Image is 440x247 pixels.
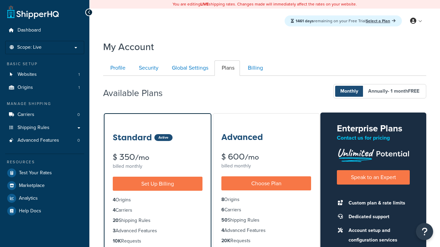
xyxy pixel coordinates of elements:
span: Dashboard [18,27,41,33]
li: Advanced Features [221,227,311,234]
div: Active [154,134,173,141]
a: Advanced Features 0 [5,134,84,147]
strong: 4 [221,227,224,234]
span: Advanced Features [18,138,59,143]
a: Plans [214,60,240,76]
span: Origins [18,85,33,91]
li: Requests [221,237,311,245]
span: Marketplace [19,183,45,189]
span: Websites [18,72,37,78]
a: Billing [241,60,268,76]
a: ShipperHQ Home [7,5,59,19]
strong: 8 [221,196,224,203]
span: Annually [363,86,425,97]
span: 0 [77,112,80,118]
p: Contact us for pricing [337,133,410,143]
div: billed monthly [221,161,311,171]
img: Unlimited Potential [337,146,410,162]
a: Security [132,60,164,76]
li: Carriers [5,108,84,121]
li: Shipping Rules [113,217,202,224]
li: Requests [113,237,202,245]
li: Origins [113,196,202,204]
span: Help Docs [19,208,41,214]
li: Advanced Features [5,134,84,147]
li: Account setup and configuration services [345,226,410,245]
strong: 4 [113,207,115,214]
span: Analytics [19,196,38,201]
div: $ 350 [113,153,202,162]
a: Analytics [5,192,84,204]
div: Manage Shipping [5,101,84,107]
li: Carriers [113,207,202,214]
a: Global Settings [165,60,214,76]
button: Open Resource Center [416,223,433,240]
a: Set Up Billing [113,177,202,191]
span: - 1 month [388,87,419,95]
a: Select a Plan [366,18,396,24]
strong: 50 [221,216,228,224]
li: Websites [5,68,84,81]
a: Shipping Rules [5,121,84,134]
strong: 6 [221,206,224,213]
span: Carriers [18,112,34,118]
strong: 3 [113,227,115,234]
li: Origins [5,81,84,94]
span: Shipping Rules [18,125,49,131]
a: Carriers 0 [5,108,84,121]
strong: 10K [113,237,121,245]
button: Monthly Annually- 1 monthFREE [333,84,426,98]
a: Marketplace [5,179,84,192]
li: Origins [221,196,311,203]
a: Speak to an Expert [337,170,410,184]
div: remaining on your Free Trial [285,15,402,26]
a: Origins 1 [5,81,84,94]
span: Scope: Live [17,45,42,50]
span: Monthly [335,86,363,97]
div: Basic Setup [5,61,84,67]
span: 0 [77,138,80,143]
a: Profile [103,60,131,76]
small: /mo [245,152,259,162]
small: /mo [135,153,149,162]
span: 1 [78,72,80,78]
span: 1 [78,85,80,91]
li: Advanced Features [113,227,202,235]
a: Dashboard [5,24,84,37]
strong: 20K [221,237,230,244]
li: Dedicated support [345,212,410,222]
h3: Standard [113,133,152,142]
b: FREE [408,87,419,95]
a: Websites 1 [5,68,84,81]
a: Choose Plan [221,176,311,190]
strong: 4 [113,196,115,203]
li: Shipping Rules [221,216,311,224]
b: LIVE [200,1,209,7]
div: $ 600 [221,153,311,161]
strong: 1461 days [296,18,314,24]
li: Custom plan & rate limits [345,198,410,208]
h2: Available Plans [103,88,173,98]
li: Carriers [221,206,311,214]
div: billed monthly [113,162,202,171]
h3: Advanced [221,133,263,142]
h1: My Account [103,40,154,54]
a: Test Your Rates [5,167,84,179]
div: Resources [5,159,84,165]
strong: 20 [113,217,119,224]
h2: Enterprise Plans [337,123,410,133]
span: Test Your Rates [19,170,52,176]
a: Help Docs [5,205,84,217]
